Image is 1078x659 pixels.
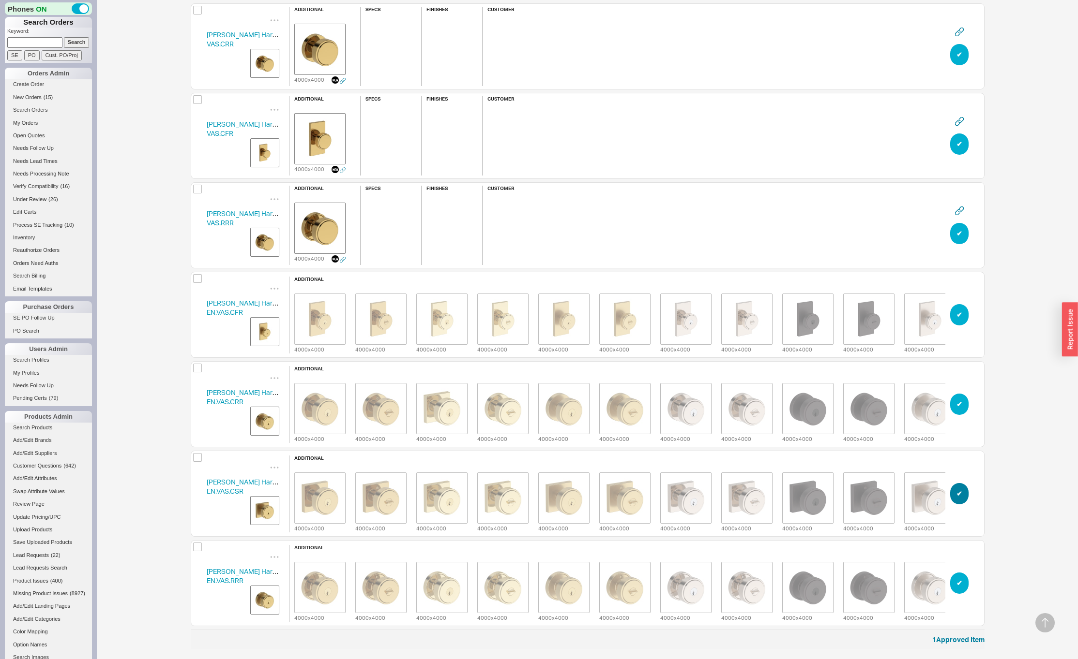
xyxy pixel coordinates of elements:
[721,345,751,353] div: 4000 x 4000
[294,7,346,12] h6: additional
[289,103,350,176] div: 4000x4000
[472,463,533,532] div: 4000x4000
[418,474,466,522] img: EN.VAS.CSR.031._CLD1_xqsiwn
[416,345,446,353] div: 4000 x 4000
[365,96,407,101] h6: specs
[13,94,42,100] span: New Orders
[350,284,411,353] div: 4000x4000
[784,563,832,612] img: EN.VAS.RRR.112._CLD1_hwb9ai
[253,588,277,612] img: EN.VAS.RRR.044._CLD1_fk5yhy
[5,627,92,637] a: Color Mapping
[533,552,594,622] div: 4000x4000
[5,68,92,79] div: Orders Admin
[5,105,92,115] a: Search Orders
[64,222,74,228] span: ( 10 )
[350,373,411,443] div: 4000x4000
[950,223,969,244] button: ✔︎
[5,258,92,268] a: Orders Need Auths
[5,435,92,445] a: Add/Edit Brands
[13,145,54,151] span: Needs Follow Up
[207,388,291,406] a: [PERSON_NAME] HardwareEN.VAS.CRR
[5,245,92,255] a: Reauthorize Orders
[357,384,405,433] img: BW_RES_VAS.CRR.003.ENT_CLD2_wr7wzb
[594,463,655,532] div: 4000x4000
[289,14,350,86] div: 4000x4000
[7,28,92,37] p: Keyword:
[479,295,527,343] img: EN.VAS.CFR.031._CLD2_jpsbea
[487,96,529,101] h6: customer
[50,578,63,584] span: ( 400 )
[538,345,568,353] div: 4000 x 4000
[843,345,873,353] div: 4000 x 4000
[350,552,411,622] div: 4000x4000
[899,552,960,622] div: 4000x4000
[5,368,92,378] a: My Profiles
[660,524,690,532] div: 4000 x 4000
[479,384,527,433] img: EN.VAS.CRR.031._CLD2_wy8wc8
[5,143,92,153] a: Needs Follow Up
[845,384,893,433] img: EN.VAS.CRR.112._CLD2_x4ojum
[357,474,405,522] img: BW_RES_VAS.CSR.003.ENT_CLD2_n4swoc
[207,567,291,585] a: [PERSON_NAME] HardwareEN.VAS.RRR
[5,601,92,611] a: Add/Edit Landing Pages
[418,384,466,433] img: EN.VAS.CRR.031._CLD1_dvtwg9
[355,524,385,532] div: 4000 x 4000
[957,49,962,60] span: ✔︎
[957,309,962,321] span: ✔︎
[5,423,92,433] a: Search Products
[655,463,716,532] div: 4000x4000
[13,463,61,469] span: Customer Questions
[411,463,472,532] div: 4000x4000
[5,537,92,547] a: Save Uploaded Products
[355,434,385,443] div: 4000 x 4000
[906,295,954,343] img: EN.VAS.CFR.150._CLD1_pjzdis
[5,118,92,128] a: My Orders
[51,552,61,558] span: ( 22 )
[296,384,344,433] img: BW_RES_VAS.CRR.003.ENT_CLD1_moeflu
[472,373,533,443] div: 4000x4000
[426,186,468,190] h6: finishes
[5,381,92,391] a: Needs Follow Up
[13,196,46,202] span: Under Review
[289,373,350,443] div: 4000x4000
[5,355,92,365] a: Search Profiles
[906,563,954,612] img: EN.VAS.RRR.150._CLD1_nlq1md
[418,563,466,612] img: EN.VAS.RRR.031._CLD1_px1edi
[843,613,873,622] div: 4000 x 4000
[355,345,385,353] div: 4000 x 4000
[723,295,771,343] img: EN.VAS.CFR.055._CLD2_d4hfyd
[533,284,594,353] div: 4000x4000
[594,552,655,622] div: 4000x4000
[932,635,985,644] button: 1Approved Item
[5,194,92,205] a: Under Review(26)
[416,434,446,443] div: 4000 x 4000
[845,563,893,612] img: EN.VAS.RRR.112._CLD2_elfzgz
[289,284,350,353] div: 4000x4000
[777,284,838,353] div: 4000x4000
[784,384,832,433] img: EN.VAS.CRR.112._CLD1_xl8tgv
[655,552,716,622] div: 4000x4000
[207,478,291,496] a: [PERSON_NAME] HardwareEN.VAS.CSR
[950,572,969,594] button: ✔︎
[49,395,59,401] span: ( 79 )
[594,284,655,353] div: 4000x4000
[5,473,92,483] a: Add/Edit Attributes
[782,524,812,532] div: 4000 x 4000
[601,474,649,522] img: EN.VAS.CSR.044._CLD2_l8nqto
[540,384,588,433] img: EN.VAS.CRR.044._CLD1_ouzkxx
[5,79,92,89] a: Create Order
[426,7,468,12] h6: finishes
[723,474,771,522] img: EN.VAS.CSR.055._CLD2_a0wmbq
[599,613,629,622] div: 4000 x 4000
[253,409,277,433] img: EN.VAS.CRR.044._CLD1_ouzkxx
[950,394,969,415] button: ✔︎
[5,271,92,281] a: Search Billing
[294,96,346,101] h6: additional
[357,295,405,343] img: BW_RES_VAS.CFR.003.ENT_CLD2_kybppk
[957,577,962,589] span: ✔︎
[904,434,934,443] div: 4000 x 4000
[5,512,92,522] a: Update Pricing/UPC
[64,37,90,47] input: Search
[5,207,92,217] a: Edit Carts
[296,25,344,73] img: BW_RES_VAS.CRR.003.PASS_CLD1_avgpcw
